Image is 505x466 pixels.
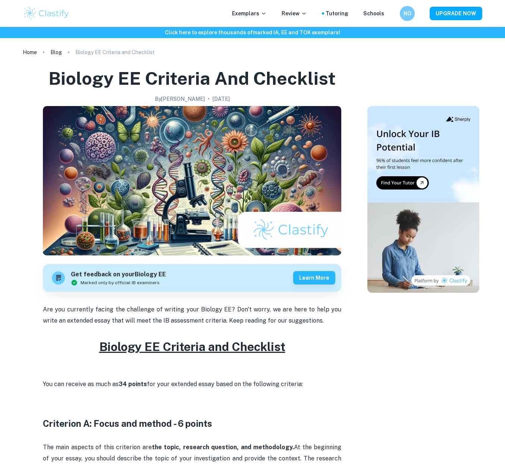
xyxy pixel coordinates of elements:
strong: Criterion A: Focus and method - 6 points [43,418,212,429]
h1: Biology EE Criteria and Checklist [48,66,336,90]
p: Are you currently facing the challenge of writing your Biology EE? Don't worry, we are here to he... [43,304,341,327]
p: Biology EE Criteria and Checklist [75,48,155,56]
p: Exemplars [232,9,267,18]
button: Learn more [293,271,335,285]
h2: By [PERSON_NAME] [155,95,205,103]
a: Tutoring [326,9,348,18]
a: Schools [363,9,384,18]
button: UPGRADE NOW [430,7,482,20]
p: • [208,95,210,103]
p: Review [282,9,307,18]
img: Biology EE Criteria and Checklist cover image [43,106,341,255]
img: Thumbnail [367,106,479,293]
a: Home [23,47,37,58]
span: Marked only by official IB examiners [81,279,160,286]
h6: Get feedback on your Biology EE [71,270,166,279]
h6: NO [403,9,412,18]
button: NO [400,6,415,21]
a: Blog [50,47,62,58]
a: Get feedback on yourBiology EEMarked only by official IB examinersLearn more [43,264,341,292]
button: Help and Feedback [390,12,394,15]
u: Biology EE Criteria and Checklist [99,340,285,354]
h6: Click here to explore thousands of marked IA, EE and TOK exemplars ! [1,28,504,37]
h2: [DATE] [213,95,230,103]
p: You can receive as much as for your extended essay based on the following criteria: [43,367,341,390]
strong: the topic, research question, and methodology. [152,444,294,451]
strong: 34 points [119,380,147,388]
img: Clastify logo [23,6,70,21]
